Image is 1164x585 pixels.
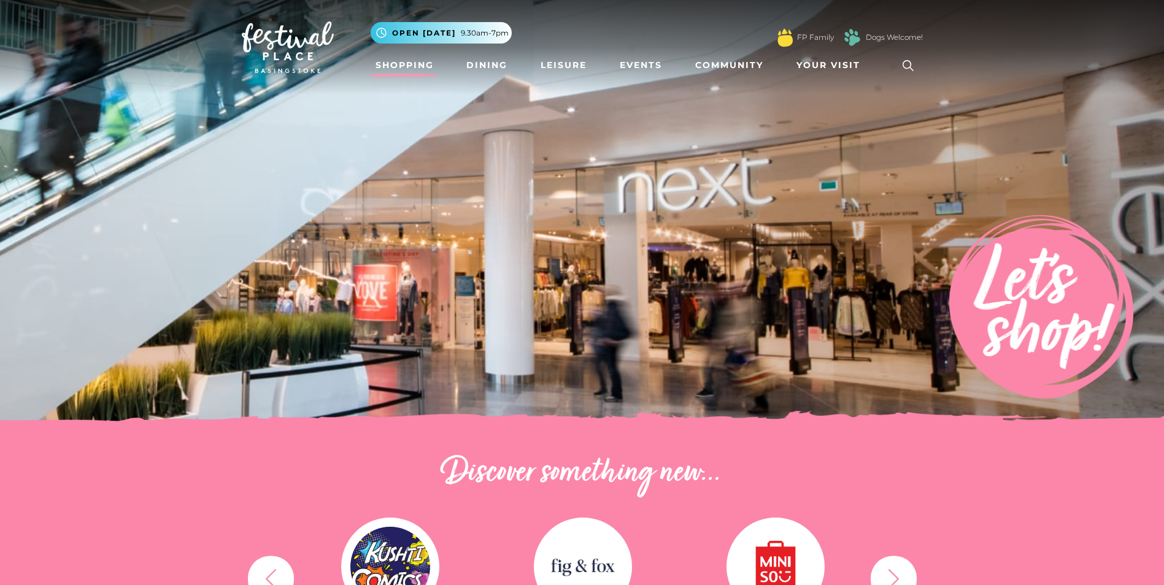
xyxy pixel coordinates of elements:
a: Your Visit [792,54,871,77]
a: FP Family [797,32,834,43]
span: Your Visit [796,59,860,72]
img: Festival Place Logo [242,21,334,73]
a: Events [615,54,667,77]
a: Community [690,54,768,77]
a: Dining [461,54,512,77]
span: Open [DATE] [392,28,456,39]
h2: Discover something new... [242,454,923,493]
a: Leisure [536,54,592,77]
a: Dogs Welcome! [866,32,923,43]
span: 9.30am-7pm [461,28,509,39]
a: Shopping [371,54,439,77]
button: Open [DATE] 9.30am-7pm [371,22,512,44]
